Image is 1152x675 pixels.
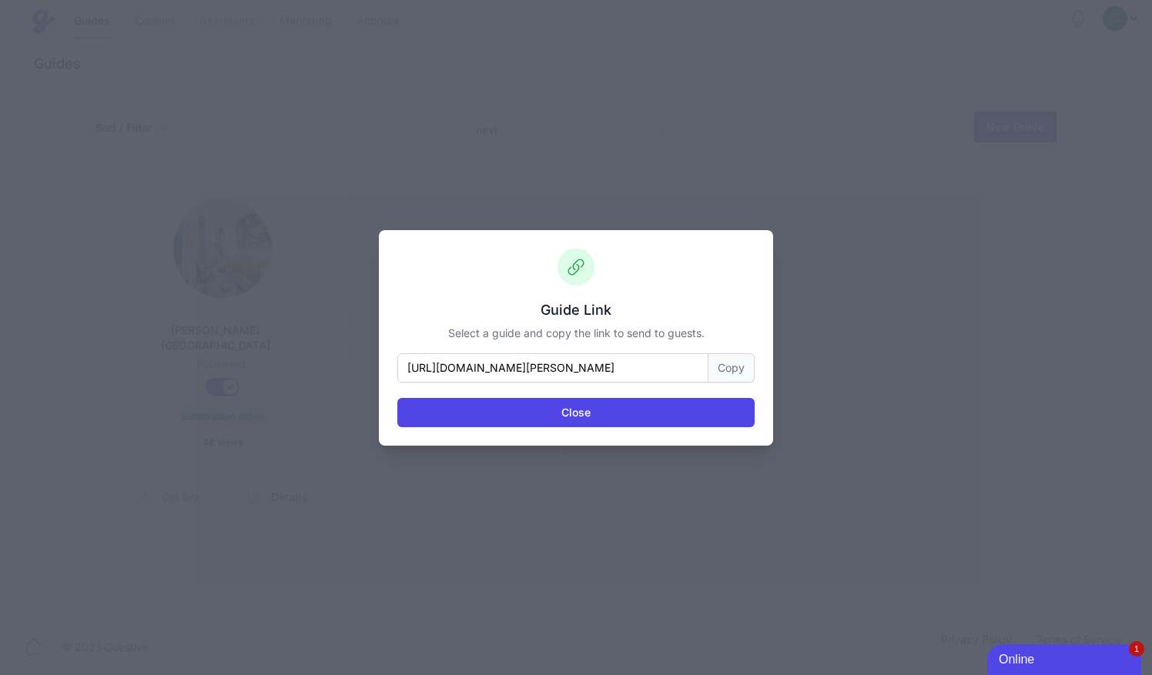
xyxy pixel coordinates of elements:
[397,326,755,341] p: Select a guide and copy the link to send to guests.
[397,398,755,427] button: Close
[708,353,755,383] button: Copy
[987,641,1144,675] iframe: chat widget
[397,301,755,319] h3: Guide Link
